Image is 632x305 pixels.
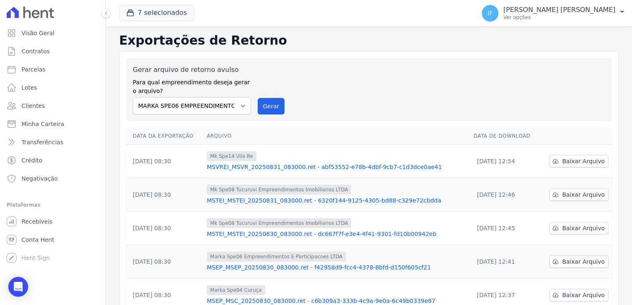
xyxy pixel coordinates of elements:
span: Contratos [22,47,50,55]
a: Visão Geral [3,25,102,41]
th: Arquivo [203,128,470,145]
a: Baixar Arquivo [549,222,608,234]
th: Data de Download [470,128,540,145]
td: [DATE] 12:45 [470,212,540,245]
button: Gerar [258,98,285,114]
td: [DATE] 08:30 [126,245,203,279]
span: Visão Geral [22,29,55,37]
a: Baixar Arquivo [549,188,608,201]
label: Gerar arquivo de retorno avulso [133,65,251,75]
a: Parcelas [3,61,102,78]
a: Baixar Arquivo [549,289,608,301]
td: [DATE] 12:54 [470,145,540,178]
h2: Exportações de Retorno [119,33,619,48]
a: MSTEI_MSTEI_20250830_083000.ret - dc667f7f-e3e4-4f41-9301-fd10b00942eb [207,230,467,238]
a: Crédito [3,152,102,169]
span: Negativação [22,174,58,183]
p: [PERSON_NAME] [PERSON_NAME] [503,6,615,14]
td: [DATE] 12:41 [470,245,540,279]
th: Data da Exportação [126,128,203,145]
span: Minha Carteira [22,120,64,128]
span: Marka Spe06 Empreendimentos E Participacoes LTDA [207,252,346,262]
div: Plataformas [7,200,99,210]
span: Baixar Arquivo [562,291,605,299]
a: Contratos [3,43,102,60]
span: Recebíveis [22,217,53,226]
a: Recebíveis [3,213,102,230]
a: Clientes [3,98,102,114]
span: Baixar Arquivo [562,191,605,199]
a: Minha Carteira [3,116,102,132]
a: Baixar Arquivo [549,255,608,268]
td: [DATE] 12:46 [470,178,540,212]
button: 7 selecionados [119,5,194,21]
a: MSEP_MSEP_20250830_083000.ret - f42958d9-fcc4-4378-8bfd-d150f605cf21 [207,263,467,272]
p: Ver opções [503,14,615,21]
td: [DATE] 08:30 [126,212,203,245]
a: Conta Hent [3,231,102,248]
a: Negativação [3,170,102,187]
span: Clientes [22,102,45,110]
label: Para qual empreendimento deseja gerar o arquivo? [133,75,251,95]
td: [DATE] 08:30 [126,178,203,212]
a: Baixar Arquivo [549,155,608,167]
span: Baixar Arquivo [562,157,605,165]
span: Mk Spe14 Vila Re [207,151,256,161]
span: IF [488,10,493,16]
span: Mk Spe08 Tucuruvi Empreendimentos Imobiliarios LTDA [207,185,351,195]
span: Conta Hent [22,236,54,244]
a: MSTEI_MSTEI_20250831_083000.ret - 6320f144-9125-4305-bd88-c329e72cbdda [207,196,467,205]
a: MSEP_MSC_20250830_083000.ret - c6b309a3-333b-4c9a-9e0a-6c49b0339e87 [207,297,467,305]
button: IF [PERSON_NAME] [PERSON_NAME] Ver opções [475,2,632,25]
div: Open Intercom Messenger [8,277,28,297]
span: Baixar Arquivo [562,224,605,232]
span: Lotes [22,83,37,92]
span: Parcelas [22,65,45,74]
span: Transferências [22,138,63,146]
span: Marka Spe04 Curuça [207,285,265,295]
a: Transferências [3,134,102,150]
span: Crédito [22,156,43,164]
a: MSVREI_MSVR_20250831_083000.ret - abf53552-e78b-4dbf-9cb7-c1d3dce0ae41 [207,163,467,171]
span: Mk Spe08 Tucuruvi Empreendimentos Imobiliarios LTDA [207,218,351,228]
a: Lotes [3,79,102,96]
span: Baixar Arquivo [562,257,605,266]
td: [DATE] 08:30 [126,145,203,178]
